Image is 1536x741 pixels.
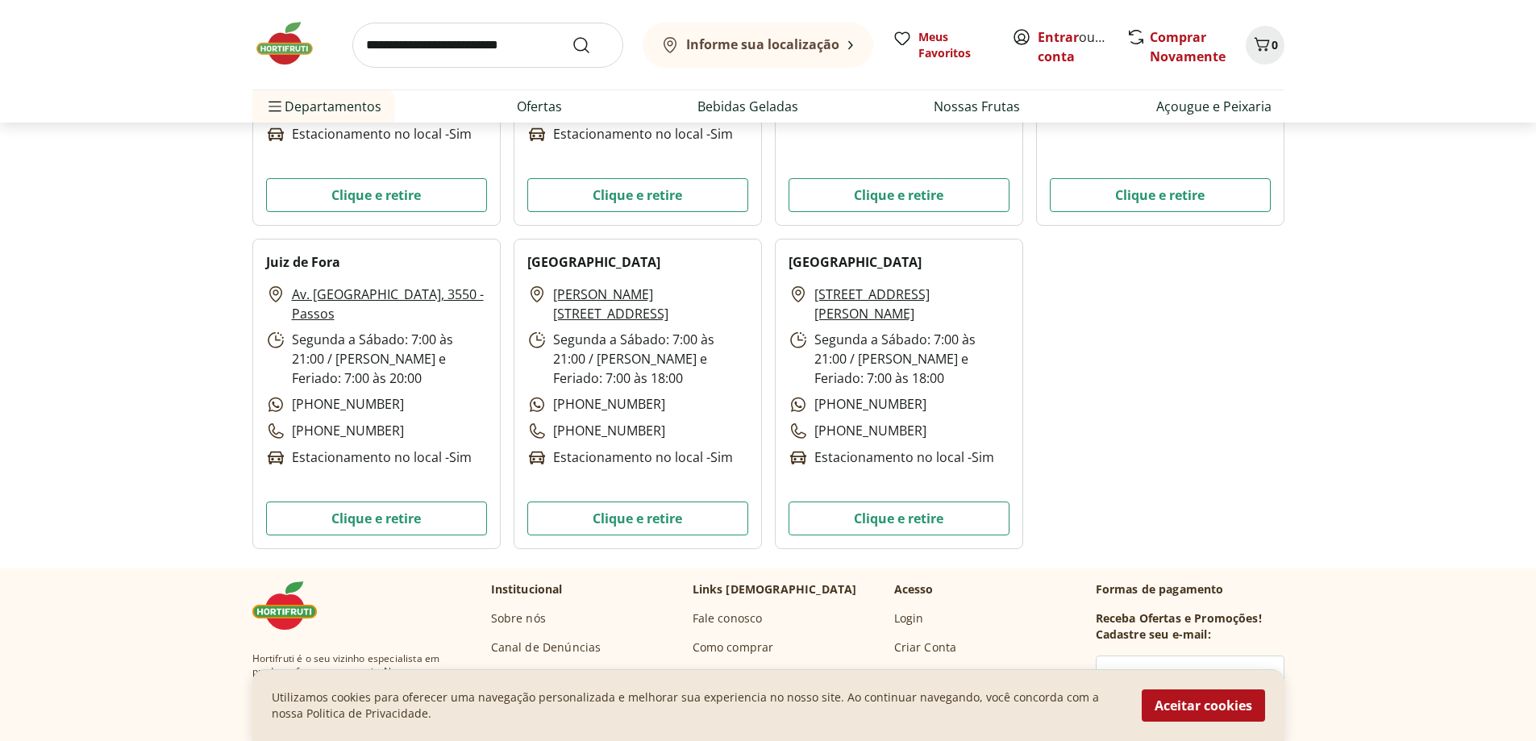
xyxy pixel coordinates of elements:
[1272,37,1278,52] span: 0
[572,35,610,55] button: Submit Search
[266,394,404,414] p: [PHONE_NUMBER]
[1096,610,1262,627] h3: Receba Ofertas e Promoções!
[789,252,922,272] h2: [GEOGRAPHIC_DATA]
[1246,26,1284,65] button: Carrinho
[789,394,926,414] p: [PHONE_NUMBER]
[517,97,562,116] a: Ofertas
[693,581,857,597] p: Links [DEMOGRAPHIC_DATA]
[527,421,665,441] p: [PHONE_NUMBER]
[252,19,333,68] img: Hortifruti
[527,124,733,144] p: Estacionamento no local - Sim
[643,23,873,68] button: Informe sua localização
[266,178,487,212] button: Clique e retire
[1096,581,1284,597] p: Formas de pagamento
[491,581,563,597] p: Institucional
[491,610,546,627] a: Sobre nós
[266,421,404,441] p: [PHONE_NUMBER]
[894,610,924,627] a: Login
[686,35,839,53] b: Informe sua localização
[918,29,993,61] span: Meus Favoritos
[693,610,763,627] a: Fale conosco
[1142,689,1265,722] button: Aceitar cookies
[1038,28,1079,46] a: Entrar
[1038,28,1126,65] a: Criar conta
[789,178,1009,212] button: Clique e retire
[789,330,1009,388] p: Segunda a Sábado: 7:00 às 21:00 / [PERSON_NAME] e Feriado: 7:00 às 18:00
[266,448,472,468] p: Estacionamento no local - Sim
[814,285,1009,323] a: [STREET_ADDRESS][PERSON_NAME]
[527,502,748,535] button: Clique e retire
[1156,97,1272,116] a: Açougue e Peixaria
[527,178,748,212] button: Clique e retire
[527,330,748,388] p: Segunda a Sábado: 7:00 às 21:00 / [PERSON_NAME] e Feriado: 7:00 às 18:00
[265,87,285,126] button: Menu
[252,581,333,630] img: Hortifruti
[527,448,733,468] p: Estacionamento no local - Sim
[553,285,748,323] a: [PERSON_NAME][STREET_ADDRESS]
[266,124,472,144] p: Estacionamento no local - Sim
[266,330,487,388] p: Segunda a Sábado: 7:00 às 21:00 / [PERSON_NAME] e Feriado: 7:00 às 20:00
[491,639,601,656] a: Canal de Denúncias
[789,421,926,441] p: [PHONE_NUMBER]
[894,639,957,656] a: Criar Conta
[697,97,798,116] a: Bebidas Geladas
[894,581,934,597] p: Acesso
[1038,27,1109,66] span: ou
[1096,627,1211,643] h3: Cadastre seu e-mail:
[292,285,487,323] a: Av. [GEOGRAPHIC_DATA], 3550 - Passos
[265,87,381,126] span: Departamentos
[789,448,994,468] p: Estacionamento no local - Sim
[266,252,340,272] h2: Juiz de Fora
[789,502,1009,535] button: Clique e retire
[1150,28,1226,65] a: Comprar Novamente
[527,394,665,414] p: [PHONE_NUMBER]
[272,689,1122,722] p: Utilizamos cookies para oferecer uma navegação personalizada e melhorar sua experiencia no nosso ...
[934,97,1020,116] a: Nossas Frutas
[352,23,623,68] input: search
[266,502,487,535] button: Clique e retire
[527,252,660,272] h2: [GEOGRAPHIC_DATA]
[693,639,774,656] a: Como comprar
[1050,178,1271,212] button: Clique e retire
[893,29,993,61] a: Meus Favoritos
